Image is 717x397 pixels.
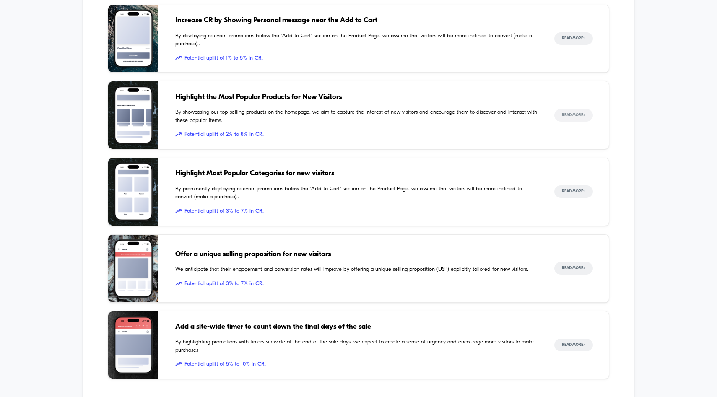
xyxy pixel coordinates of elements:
div: Current time [246,190,265,200]
img: By highlighting promotions with timers sitewide at the end of the sale days, we expect to create ... [108,311,158,379]
img: By showcasing our top-selling products on the homepage, we aim to capture the interest of new vis... [108,81,158,149]
span: Potential uplift of 3% to 7% in CR. [175,280,538,288]
span: Add a site-wide timer to count down the final days of the sale [175,322,538,332]
span: We anticipate that their engagement and conversion rates will improve by offering a unique sellin... [175,265,538,274]
span: Potential uplift of 3% to 7% in CR. [175,207,538,215]
button: Read More> [554,262,593,275]
button: Read More> [554,32,593,45]
span: Potential uplift of 2% to 8% in CR. [175,130,538,139]
span: Highlight Most Popular Categories for new visitors [175,168,538,179]
button: Play, NEW DEMO 2025-VEED.mp4 [173,93,193,113]
span: By highlighting promotions with timers sitewide at the end of the sale days, we expect to create ... [175,338,538,354]
span: Highlight the Most Popular Products for New Visitors [175,92,538,103]
input: Volume [305,191,330,199]
button: Play, NEW DEMO 2025-VEED.mp4 [4,188,18,202]
span: By prominently displaying relevant promotions below the "Add to Cart" section on the Product Page... [175,185,538,201]
img: We anticipate that their engagement and conversion rates will improve by offering a unique sellin... [108,235,158,302]
input: Seek [6,177,361,185]
span: Offer a unique selling proposition for new visitors [175,249,538,260]
span: Potential uplift of 5% to 10% in CR. [175,360,538,368]
span: By showcasing our top-selling products on the homepage, we aim to capture the interest of new vis... [175,108,538,125]
div: Duration [267,190,289,200]
button: Read More> [554,339,593,351]
button: Read More> [554,185,593,198]
img: By displaying relevant promotions below the "Add to Cart" section on the Product Page, we assume ... [108,5,158,73]
span: By displaying relevant promotions below the "Add to Cart" section on the Product Page, we assume ... [175,32,538,48]
span: Increase CR by Showing Personal message near the Add to Cart [175,15,538,26]
button: Read More> [554,109,593,122]
img: By prominently displaying relevant promotions below the "Add to Cart" section on the Product Page... [108,158,158,226]
span: Potential uplift of 1% to 5% in CR. [175,54,538,62]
